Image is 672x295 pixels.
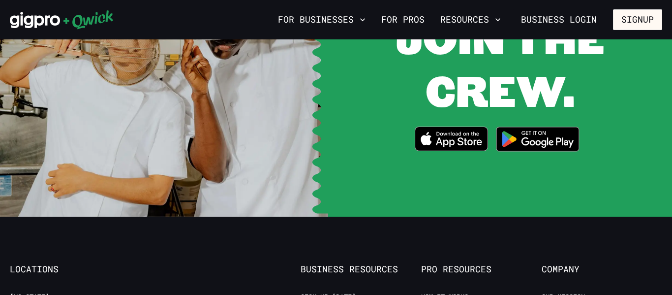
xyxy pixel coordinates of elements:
button: Signup [613,9,662,30]
span: Business Resources [301,264,421,275]
a: For Pros [377,11,428,28]
span: JOIN THE CREW. [396,9,605,119]
span: Pro Resources [421,264,542,275]
a: Business Login [513,9,605,30]
span: Locations [10,264,130,275]
button: For Businesses [274,11,369,28]
button: Resources [436,11,505,28]
span: Company [542,264,662,275]
img: Get it on Google Play [490,121,585,158]
a: Download on the App Store [415,127,489,154]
